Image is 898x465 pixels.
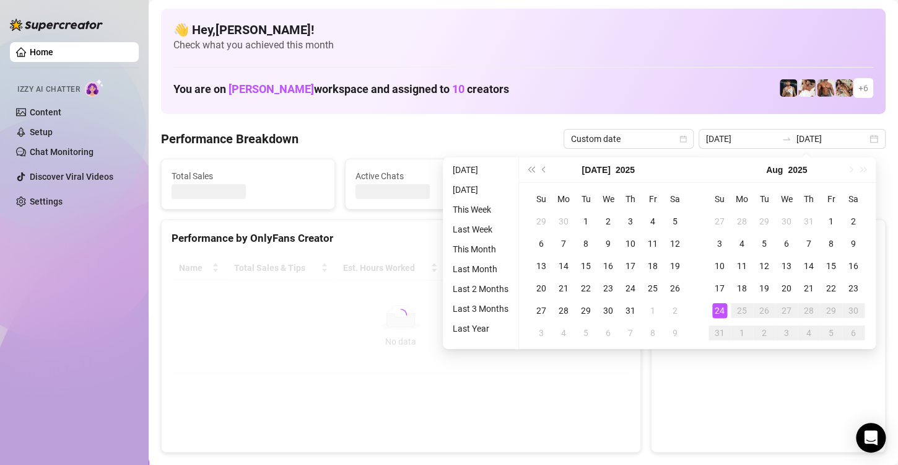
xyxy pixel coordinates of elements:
[30,172,113,182] a: Discover Viral Videos
[173,38,873,52] span: Check what you achieved this month
[679,135,687,143] span: calendar
[835,79,853,97] img: Uncle
[30,197,63,206] a: Settings
[539,169,692,183] span: Messages Sent
[172,230,630,247] div: Performance by OnlyFans Creator
[173,21,873,38] h4: 👋 Hey, [PERSON_NAME] !
[85,79,104,97] img: AI Chatter
[780,79,797,97] img: Chris
[17,84,80,95] span: Izzy AI Chatter
[798,79,816,97] img: Jake
[571,130,686,148] span: Custom date
[30,127,53,137] a: Setup
[706,132,777,146] input: Start date
[856,423,886,453] div: Open Intercom Messenger
[10,19,103,31] img: logo-BBDzfeDw.svg
[782,134,791,144] span: swap-right
[452,82,464,95] span: 10
[30,47,53,57] a: Home
[30,107,61,117] a: Content
[796,132,867,146] input: End date
[172,169,325,183] span: Total Sales
[173,82,509,96] h1: You are on workspace and assigned to creators
[395,309,407,321] span: loading
[355,169,508,183] span: Active Chats
[858,81,868,95] span: + 6
[661,230,875,247] div: Sales by OnlyFans Creator
[229,82,314,95] span: [PERSON_NAME]
[161,130,299,148] h4: Performance Breakdown
[782,134,791,144] span: to
[30,147,94,157] a: Chat Monitoring
[817,79,834,97] img: David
